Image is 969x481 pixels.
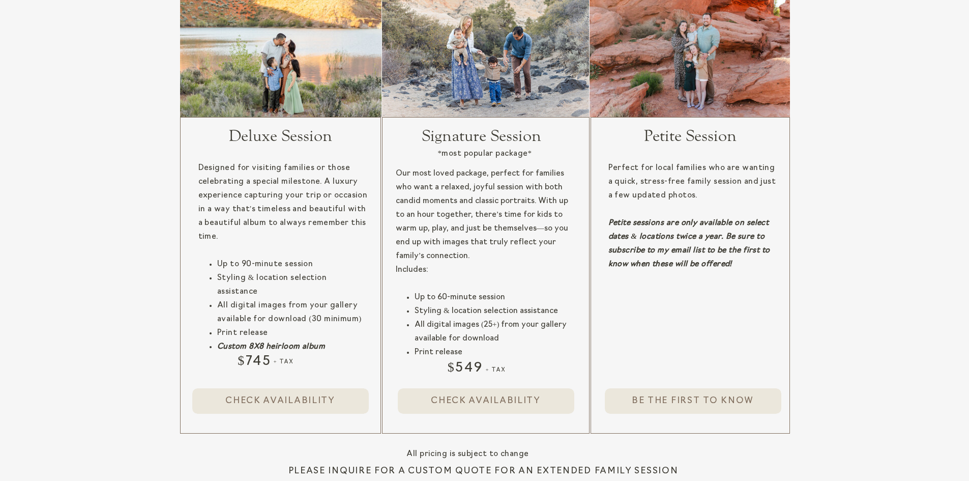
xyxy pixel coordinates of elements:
[415,294,505,301] span: Up to 60-minute session
[217,271,369,299] li: Styling & location selection assistance
[432,147,538,157] p: *most popular package*
[622,127,759,152] h2: Petite Session
[415,321,567,343] span: All digital images (25+) from your gallery available for download
[221,352,288,373] h3: $745
[486,366,553,378] h3: + tax
[608,219,770,268] i: etite sessions are only available on select dates & locations twice a year. Be sure to subscribe ...
[605,388,781,414] a: Be the first to know
[402,127,561,152] h2: Signature Session
[396,170,568,260] span: Our most loved package, perfect for families who want a relaxed, joyful session with both candid ...
[217,299,369,326] li: All digital images from your gallery available for download (30 minimum)
[415,307,558,315] span: Styling & location selection assistance
[225,394,335,408] span: Check availability
[192,388,369,414] a: Check availability
[274,358,341,370] h3: + tax
[217,326,369,340] li: Print release
[198,161,369,244] div: Designed for visiting families or those celebrating a special milestone. A luxury experience capt...
[415,349,462,356] span: Print release
[608,161,778,203] div: Perfect for local families who are wanting a quick, stress-free family session and just a few upd...
[277,465,690,476] h3: Please inquire for a custom quote for an extended family session
[608,219,613,227] i: P
[396,266,428,274] span: Includes:
[217,343,325,351] i: Custom 8X8 heirloom album
[431,394,541,408] span: Check availability
[432,358,499,380] h3: $549
[398,388,574,414] a: Check availability
[212,127,349,152] h2: Deluxe Session
[632,394,754,408] span: Be the first to know
[217,258,369,271] li: Up to 90-minute session
[406,447,530,458] p: All pricing is subject to change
